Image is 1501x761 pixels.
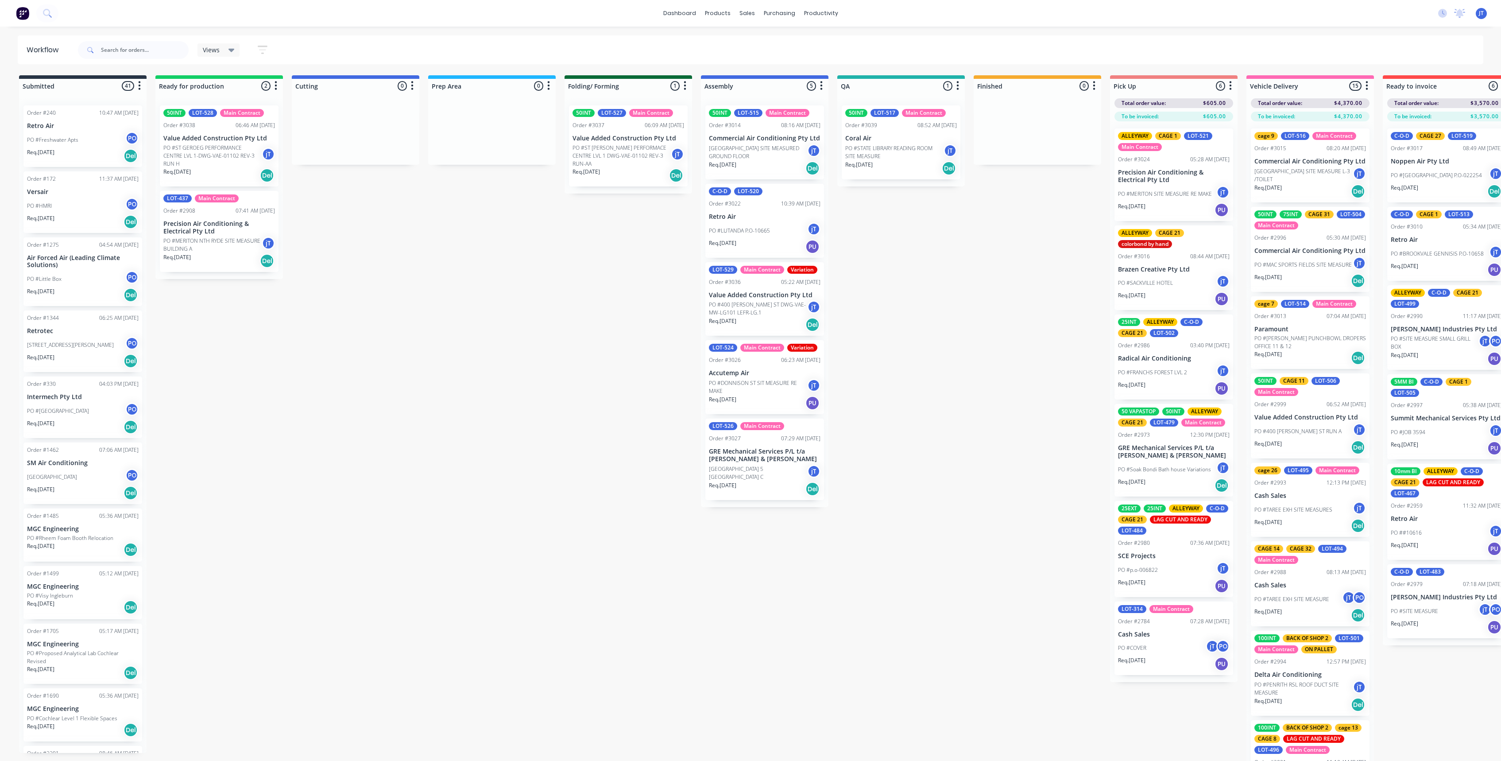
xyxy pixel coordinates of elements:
[236,121,275,129] div: 06:46 AM [DATE]
[805,396,820,410] div: PU
[163,194,192,202] div: LOT-437
[16,7,29,20] img: Factory
[845,161,873,169] p: Req. [DATE]
[1254,427,1342,435] p: PO #400 [PERSON_NAME] ST RUN A
[160,191,279,272] div: LOT-437Main ContractOrder #290807:41 AM [DATE]Precision Air Conditioning & Electrical Pty LtdPO #...
[1254,350,1282,358] p: Req. [DATE]
[1190,252,1230,260] div: 08:44 AM [DATE]
[1254,440,1282,448] p: Req. [DATE]
[27,175,56,183] div: Order #172
[705,105,824,179] div: 50INTLOT-515Main ContractOrder #301408:16 AM [DATE]Commercial Air Conditioning Pty Ltd[GEOGRAPHIC...
[705,262,824,336] div: LOT-529Main ContractVariationOrder #303605:22 AM [DATE]Value Added Construction Pty LtdPO #400 [P...
[807,465,820,478] div: jT
[805,318,820,332] div: Del
[870,109,899,117] div: LOT-517
[1118,279,1173,287] p: PO #SACKVILLE HOTEL
[1391,428,1425,436] p: PO #JOB 3594
[709,291,820,299] p: Value Added Construction Pty Ltd
[1353,167,1366,180] div: jT
[917,121,957,129] div: 08:52 AM [DATE]
[1190,431,1230,439] div: 12:30 PM [DATE]
[709,379,807,395] p: PO #DONNISON ST SIT MEASURE RE MAKE
[1118,202,1145,210] p: Req. [DATE]
[705,340,824,414] div: LOT-524Main ContractVariationOrder #302606:23 AM [DATE]Accutemp AirPO #DONNISON ST SIT MEASURE RE...
[1312,300,1356,308] div: Main Contract
[845,144,944,160] p: PO #STATE LIBRARY READING ROOM SITE MEASURE
[1254,300,1278,308] div: cage 7
[195,194,239,202] div: Main Contract
[659,7,700,20] a: dashboard
[1216,275,1230,288] div: jT
[163,253,191,261] p: Req. [DATE]
[709,396,736,404] p: Req. [DATE]
[842,105,960,179] div: 50INTLOT-517Main ContractOrder #303908:52 AM [DATE]Coral AirPO #STATE LIBRARY READING ROOM SITE M...
[709,369,820,377] p: Accutemp Air
[705,184,824,258] div: C-O-DLOT-520Order #302210:39 AM [DATE]Retro AirPO #LUTANDA P.O-10665jTReq.[DATE]PU
[709,266,737,274] div: LOT-529
[1424,467,1458,475] div: ALLEYWAY
[1327,479,1366,487] div: 12:13 PM [DATE]
[1280,377,1308,385] div: CAGE 11
[1150,329,1178,337] div: LOT-502
[734,187,762,195] div: LOT-520
[1118,240,1172,248] div: colorbond by hand
[27,136,78,144] p: PO #Freshwater Apts
[27,214,54,222] p: Req. [DATE]
[1351,184,1365,198] div: Del
[27,188,139,196] p: Versair
[709,317,736,325] p: Req. [DATE]
[27,459,139,467] p: SM Air Conditioning
[27,109,56,117] div: Order #240
[1118,143,1162,151] div: Main Contract
[1478,334,1492,348] div: jT
[740,344,784,352] div: Main Contract
[1155,229,1184,237] div: CAGE 21
[163,237,262,253] p: PO #MERITON NTH RYDE SITE MEASURE BUILDING A
[1391,171,1482,179] p: PO #[GEOGRAPHIC_DATA] P.O-022254
[709,239,736,247] p: Req. [DATE]
[163,135,275,142] p: Value Added Construction Pty Ltd
[1150,419,1178,427] div: LOT-479
[709,422,737,430] div: LOT-526
[845,135,957,142] p: Coral Air
[125,469,139,482] div: PO
[1311,377,1340,385] div: LOT-506
[1391,335,1478,351] p: PO #SITE MEASURE SMALL GRILL BOX
[1254,247,1366,255] p: Commercial Air Conditioning Pty Ltd
[1254,479,1286,487] div: Order #2993
[1353,256,1366,270] div: jT
[1251,296,1369,369] div: cage 7LOT-514Main ContractOrder #301307:04 AM [DATE]ParamountPO #[PERSON_NAME] PUNCHBOWL DROPERS ...
[260,168,274,182] div: Del
[27,341,114,349] p: [STREET_ADDRESS][PERSON_NAME]
[101,41,189,59] input: Search for orders...
[1445,210,1473,218] div: LOT-513
[1118,466,1211,474] p: PO #Soak Bondi Bath house Variations
[805,161,820,175] div: Del
[709,344,737,352] div: LOT-524
[781,278,820,286] div: 05:22 AM [DATE]
[163,207,195,215] div: Order #2908
[1254,234,1286,242] div: Order #2996
[1118,169,1230,184] p: Precision Air Conditioning & Electrical Pty Ltd
[573,121,604,129] div: Order #3037
[709,465,807,481] p: [GEOGRAPHIC_DATA] 5 [GEOGRAPHIC_DATA] C
[1391,478,1420,486] div: CAGE 21
[125,132,139,145] div: PO
[709,301,807,317] p: PO #400 [PERSON_NAME] ST DWG-VAE-MW-LG101 LEFR-LG.1
[1391,223,1423,231] div: Order #3010
[1254,132,1278,140] div: cage 9
[1118,190,1212,198] p: PO #MERITON SITE MEASURE RE MAKE
[1118,155,1150,163] div: Order #3024
[709,448,820,463] p: GRE Mechanical Services P/L t/a [PERSON_NAME] & [PERSON_NAME]
[1143,318,1177,326] div: ALLEYWAY
[1351,351,1365,365] div: Del
[99,380,139,388] div: 04:03 PM [DATE]
[1448,132,1476,140] div: LOT-519
[23,237,142,307] div: Order #127504:54 AM [DATE]Air Forced Air (Leading Climate Solutions)PO #Little BoxPOReq.[DATE]Del
[1254,273,1282,281] p: Req. [DATE]
[1391,132,1413,140] div: C-O-D
[807,300,820,314] div: jT
[805,240,820,254] div: PU
[125,403,139,416] div: PO
[1216,364,1230,377] div: jT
